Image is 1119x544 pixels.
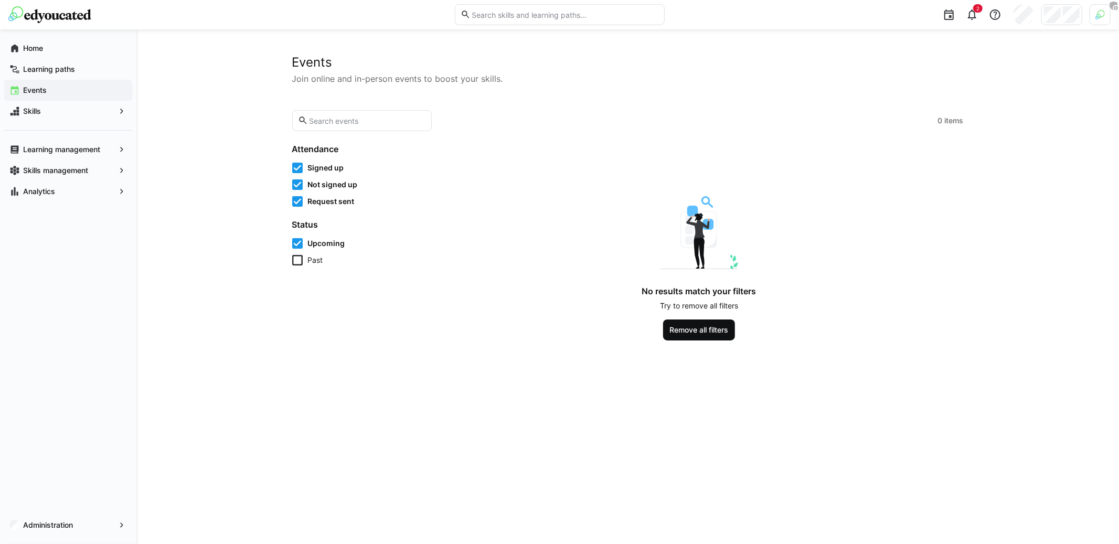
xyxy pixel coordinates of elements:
[292,55,964,70] h2: Events
[660,301,738,311] p: Try to remove all filters
[308,179,358,190] span: Not signed up
[945,115,964,126] span: items
[663,319,736,340] button: Remove all filters
[976,5,979,12] span: 2
[308,196,355,207] span: Request sent
[308,238,345,249] span: Upcoming
[471,10,658,19] input: Search skills and learning paths…
[938,115,943,126] span: 0
[308,163,344,173] span: Signed up
[308,255,323,265] span: Past
[292,72,964,85] p: Join online and in-person events to boost your skills.
[292,219,422,230] h4: Status
[668,325,730,335] span: Remove all filters
[642,286,756,296] h4: No results match your filters
[292,144,422,154] h4: Attendance
[308,116,426,125] input: Search events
